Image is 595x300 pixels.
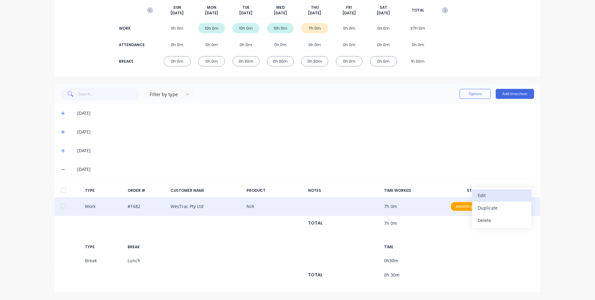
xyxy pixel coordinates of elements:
[346,5,352,10] span: FRI
[232,23,260,33] div: 10h 0m
[85,244,123,250] div: TYPE
[370,40,397,50] div: 0h 0m
[336,40,363,50] div: 0h 0m
[370,56,397,66] div: 0h 0m
[301,23,328,33] div: 7h 0m
[412,7,424,13] span: TOTAL
[336,23,363,33] div: 0h 0m
[301,40,328,50] div: 0h 0m
[232,40,260,50] div: 0h 0m
[451,202,498,211] div: Awaiting Approval
[274,10,287,16] span: [DATE]
[85,188,123,193] div: TYPE
[405,40,432,50] div: 0h 0m
[384,244,441,250] div: TIME
[460,89,491,99] button: Options
[311,5,319,10] span: THU
[207,5,216,10] span: MON
[77,110,534,117] div: [DATE]
[370,23,397,33] div: 0h 0m
[267,40,294,50] div: 0h 0m
[478,216,526,225] div: Delete
[164,23,191,33] div: 0h 0m
[119,42,144,48] div: ATTENDANCE
[343,10,356,16] span: [DATE]
[336,56,363,66] div: 0h 0m
[246,188,303,193] div: PRODUCT
[276,5,285,10] span: WED
[128,188,166,193] div: ORDER #
[446,188,503,193] div: STATUS
[78,88,139,100] input: Search...
[77,166,534,173] div: [DATE]
[301,56,328,66] div: 0h 30m
[171,10,184,16] span: [DATE]
[267,56,294,66] div: 0h 30m
[198,56,225,66] div: 0h 0m
[384,188,441,193] div: TIME WORKED
[173,5,181,10] span: SUN
[308,10,321,16] span: [DATE]
[308,188,379,193] div: NOTES
[478,191,526,200] div: Edit
[77,147,534,154] div: [DATE]
[164,40,191,50] div: 0h 0m
[377,10,390,16] span: [DATE]
[77,128,534,135] div: [DATE]
[239,10,252,16] span: [DATE]
[380,5,387,10] span: SAT
[267,23,294,33] div: 10h 0m
[242,5,250,10] span: TUE
[128,244,166,250] div: BREAK
[198,23,225,33] div: 10h 0m
[405,56,432,66] div: 1h 30m
[171,188,241,193] div: CUSTOMER NAME
[496,89,534,99] button: Add timesheet
[232,56,260,66] div: 0h 30m
[119,26,144,31] div: WORK
[478,203,526,212] div: Duplicate
[164,56,191,66] div: 0h 0m
[405,23,432,33] div: 37h 0m
[205,10,218,16] span: [DATE]
[119,59,144,64] div: BREAKS
[198,40,225,50] div: 0h 0m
